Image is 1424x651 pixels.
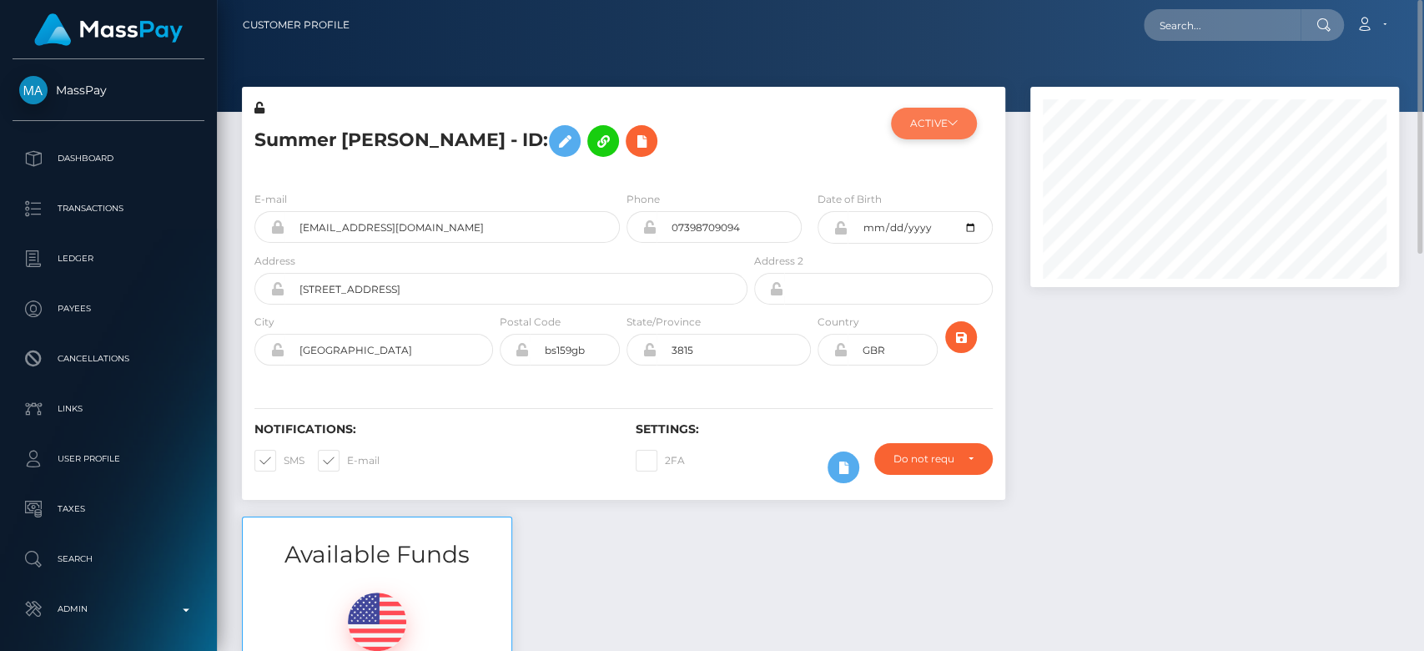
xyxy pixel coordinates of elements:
a: Payees [13,288,204,330]
p: Taxes [19,497,198,522]
button: ACTIVE [891,108,977,139]
p: Links [19,396,198,421]
h5: Summer [PERSON_NAME] - ID: [254,117,738,165]
label: City [254,315,274,330]
a: Taxes [13,488,204,530]
p: Dashboard [19,146,198,171]
label: Phone [626,192,660,207]
p: Ledger [19,246,198,271]
label: Date of Birth [818,192,882,207]
div: Do not require [893,452,954,466]
h3: Available Funds [243,538,511,571]
a: Search [13,538,204,580]
a: Links [13,388,204,430]
label: 2FA [636,450,685,472]
a: Admin [13,588,204,630]
a: Customer Profile [243,8,350,43]
label: Country [818,315,859,330]
label: SMS [254,450,304,472]
p: Transactions [19,196,198,221]
a: Dashboard [13,138,204,179]
img: MassPay [19,76,48,104]
label: Address [254,254,295,269]
p: Cancellations [19,346,198,371]
p: Search [19,547,198,572]
a: User Profile [13,438,204,480]
input: Search... [1144,9,1301,41]
label: State/Province [626,315,701,330]
span: MassPay [13,83,204,98]
a: Transactions [13,188,204,230]
img: USD.png [348,593,406,651]
img: MassPay Logo [34,13,183,46]
button: Do not require [874,443,992,475]
a: Ledger [13,238,204,280]
a: Cancellations [13,338,204,380]
label: Address 2 [754,254,803,269]
p: Payees [19,296,198,321]
label: E-mail [318,450,380,472]
h6: Notifications: [254,422,611,437]
label: E-mail [254,192,287,207]
p: User Profile [19,447,198,472]
p: Admin [19,597,198,622]
h6: Settings: [636,422,992,437]
label: Postal Code [500,315,561,330]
